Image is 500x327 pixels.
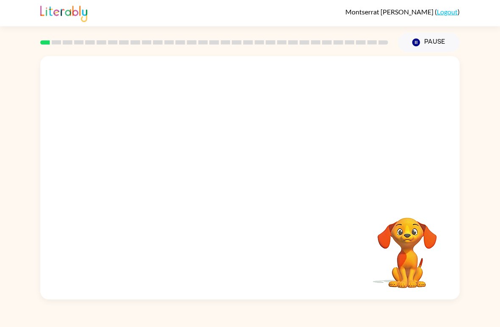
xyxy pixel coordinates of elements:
a: Logout [437,8,458,16]
img: Literably [40,3,87,22]
div: ( ) [345,8,460,16]
button: Pause [398,33,460,52]
video: Your browser must support playing .mp4 files to use Literably. Please try using another browser. [365,204,450,289]
span: Montserrat [PERSON_NAME] [345,8,435,16]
